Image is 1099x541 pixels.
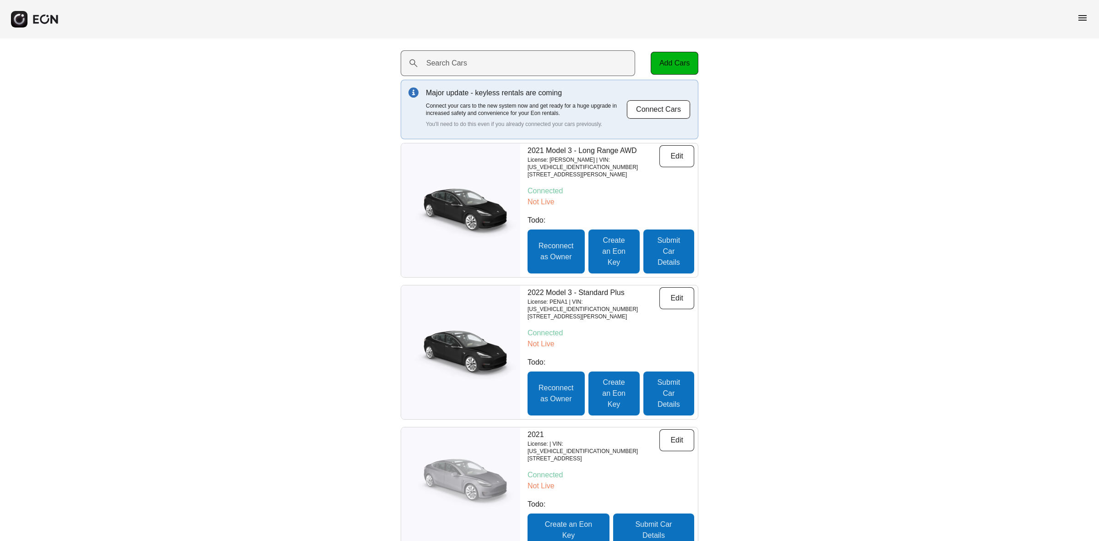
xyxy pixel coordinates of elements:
button: Edit [659,429,694,451]
img: car [401,322,520,382]
p: 2021 Model 3 - Long Range AWD [528,145,659,156]
p: [STREET_ADDRESS][PERSON_NAME] [528,171,659,178]
p: Connected [528,186,694,197]
img: car [401,180,520,240]
p: [STREET_ADDRESS] [528,455,659,462]
p: License: [PERSON_NAME] | VIN: [US_VEHICLE_IDENTIFICATION_NUMBER] [528,156,659,171]
button: Reconnect as Owner [528,372,585,415]
p: Todo: [528,357,694,368]
button: Edit [659,145,694,167]
p: [STREET_ADDRESS][PERSON_NAME] [528,313,659,320]
p: Major update - keyless rentals are coming [426,87,626,98]
span: menu [1077,12,1088,23]
p: License: PENA1 | VIN: [US_VEHICLE_IDENTIFICATION_NUMBER] [528,298,659,313]
button: Add Cars [651,52,698,75]
p: Todo: [528,499,694,510]
p: License: | VIN: [US_VEHICLE_IDENTIFICATION_NUMBER] [528,440,659,455]
button: Edit [659,287,694,309]
p: Connected [528,470,694,481]
button: Create an Eon Key [588,372,640,415]
p: Not Live [528,197,694,208]
p: Connected [528,328,694,339]
p: Not Live [528,339,694,350]
img: info [408,87,419,98]
button: Reconnect as Owner [528,230,585,273]
button: Submit Car Details [643,372,694,415]
button: Create an Eon Key [588,230,640,273]
p: Todo: [528,215,694,226]
img: car [401,459,520,519]
p: Connect your cars to the new system now and get ready for a huge upgrade in increased safety and ... [426,102,626,117]
p: 2021 [528,429,659,440]
label: Search Cars [426,58,467,69]
p: 2022 Model 3 - Standard Plus [528,287,659,298]
p: You'll need to do this even if you already connected your cars previously. [426,120,626,128]
p: Not Live [528,481,694,492]
button: Submit Car Details [643,230,694,273]
button: Connect Cars [626,100,691,119]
